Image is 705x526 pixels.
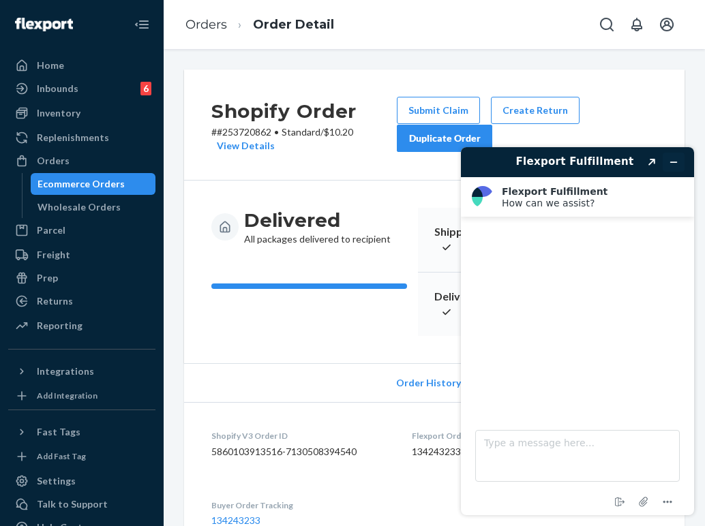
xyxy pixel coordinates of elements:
[8,315,155,337] a: Reporting
[128,11,155,38] button: Close Navigation
[211,97,397,125] h2: Shopify Order
[211,499,390,511] dt: Buyer Order Tracking
[623,11,650,38] button: Open notifications
[37,365,94,378] div: Integrations
[37,425,80,439] div: Fast Tags
[175,5,345,45] ol: breadcrumbs
[653,11,680,38] button: Open account menu
[491,97,580,124] button: Create Return
[412,445,513,459] dd: 134243233
[8,102,155,124] a: Inventory
[434,224,485,256] p: Shipped
[185,17,227,32] a: Orders
[8,360,155,382] button: Integrations
[37,82,78,95] div: Inbounds
[211,125,397,153] p: # #253720862 / $10.20
[8,493,155,515] button: Talk to Support
[8,55,155,76] a: Home
[37,200,121,214] div: Wholesale Orders
[37,154,70,168] div: Orders
[434,289,485,320] p: Delivered
[211,445,390,459] dd: 5860103913516-7130508394540
[8,470,155,492] a: Settings
[8,388,155,404] a: Add Integration
[31,173,156,195] a: Ecommerce Orders
[450,136,705,526] iframe: Find more information here
[32,10,60,22] span: Chat
[37,294,73,308] div: Returns
[397,125,492,152] button: Duplicate Order
[8,150,155,172] a: Orders
[8,267,155,289] a: Prep
[244,208,391,246] div: All packages delivered to recipient
[37,106,80,120] div: Inventory
[37,271,58,285] div: Prep
[253,17,334,32] a: Order Detail
[8,219,155,241] a: Parcel
[8,244,155,266] a: Freight
[282,126,320,138] span: Standard
[274,126,279,138] span: •
[211,139,275,153] button: View Details
[37,59,64,72] div: Home
[37,497,108,511] div: Talk to Support
[37,474,76,488] div: Settings
[37,223,65,237] div: Parcel
[397,97,480,124] button: Submit Claim
[37,450,86,462] div: Add Fast Tag
[37,177,125,191] div: Ecommerce Orders
[8,448,155,465] a: Add Fast Tag
[8,78,155,99] a: Inbounds6
[37,131,109,144] div: Replenishments
[37,248,70,262] div: Freight
[211,430,390,442] dt: Shopify V3 Order ID
[31,196,156,218] a: Wholesale Orders
[8,290,155,312] a: Returns
[408,131,481,145] div: Duplicate Order
[244,208,391,232] h3: Delivered
[412,430,513,442] dt: Flexport Order ID
[37,319,82,332] div: Reporting
[37,390,97,401] div: Add Integration
[8,127,155,149] a: Replenishments
[593,11,620,38] button: Open Search Box
[211,514,260,526] a: 134243233
[8,421,155,443] button: Fast Tags
[140,82,151,95] div: 6
[15,18,73,31] img: Flexport logo
[396,376,461,390] span: Order History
